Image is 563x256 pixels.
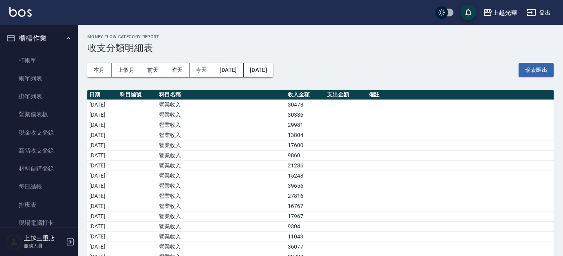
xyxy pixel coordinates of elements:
[286,160,325,171] td: 21286
[87,160,118,171] td: [DATE]
[286,181,325,191] td: 39656
[87,181,118,191] td: [DATE]
[87,140,118,150] td: [DATE]
[112,63,141,77] button: 上個月
[286,90,325,100] th: 收入金額
[460,5,476,20] button: save
[286,242,325,252] td: 36077
[157,90,286,100] th: 科目名稱
[157,201,286,211] td: 營業收入
[519,63,554,77] button: 報表匯出
[367,90,554,100] th: 備註
[286,120,325,130] td: 29981
[157,211,286,221] td: 營業收入
[157,150,286,160] td: 營業收入
[189,63,214,77] button: 今天
[165,63,189,77] button: 昨天
[3,160,75,178] a: 材料自購登錄
[87,90,118,100] th: 日期
[157,140,286,150] td: 營業收入
[3,87,75,105] a: 掛單列表
[87,171,118,181] td: [DATE]
[3,142,75,160] a: 高階收支登錄
[157,171,286,181] td: 營業收入
[286,191,325,201] td: 27816
[524,5,554,20] button: 登出
[3,28,75,48] button: 櫃檯作業
[480,5,521,21] button: 上越光華
[286,211,325,221] td: 17967
[3,178,75,196] a: 每日結帳
[24,242,64,249] p: 服務人員
[3,196,75,214] a: 排班表
[3,52,75,69] a: 打帳單
[87,63,112,77] button: 本月
[157,181,286,191] td: 營業收入
[286,231,325,242] td: 11043
[286,150,325,160] td: 9860
[157,100,286,110] td: 營業收入
[286,130,325,140] td: 13804
[87,242,118,252] td: [DATE]
[244,63,273,77] button: [DATE]
[87,150,118,160] td: [DATE]
[24,235,64,242] h5: 上越三重店
[286,110,325,120] td: 30336
[492,8,517,18] div: 上越光華
[141,63,165,77] button: 前天
[87,34,554,39] h2: Money Flow Category Report
[286,171,325,181] td: 15248
[87,221,118,231] td: [DATE]
[3,69,75,87] a: 帳單列表
[286,201,325,211] td: 16767
[286,140,325,150] td: 17600
[87,43,554,53] h3: 收支分類明細表
[87,130,118,140] td: [DATE]
[87,231,118,242] td: [DATE]
[286,221,325,231] td: 9304
[87,110,118,120] td: [DATE]
[3,105,75,123] a: 營業儀表板
[157,120,286,130] td: 營業收入
[87,120,118,130] td: [DATE]
[87,211,118,221] td: [DATE]
[157,242,286,252] td: 營業收入
[87,100,118,110] td: [DATE]
[157,231,286,242] td: 營業收入
[157,221,286,231] td: 營業收入
[87,191,118,201] td: [DATE]
[157,110,286,120] td: 營業收入
[9,7,32,17] img: Logo
[87,201,118,211] td: [DATE]
[286,100,325,110] td: 30478
[325,90,367,100] th: 支出金額
[213,63,243,77] button: [DATE]
[157,130,286,140] td: 營業收入
[157,191,286,201] td: 營業收入
[157,160,286,171] td: 營業收入
[6,234,22,250] img: Person
[118,90,157,100] th: 科目編號
[3,124,75,142] a: 現金收支登錄
[3,214,75,232] a: 現場電腦打卡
